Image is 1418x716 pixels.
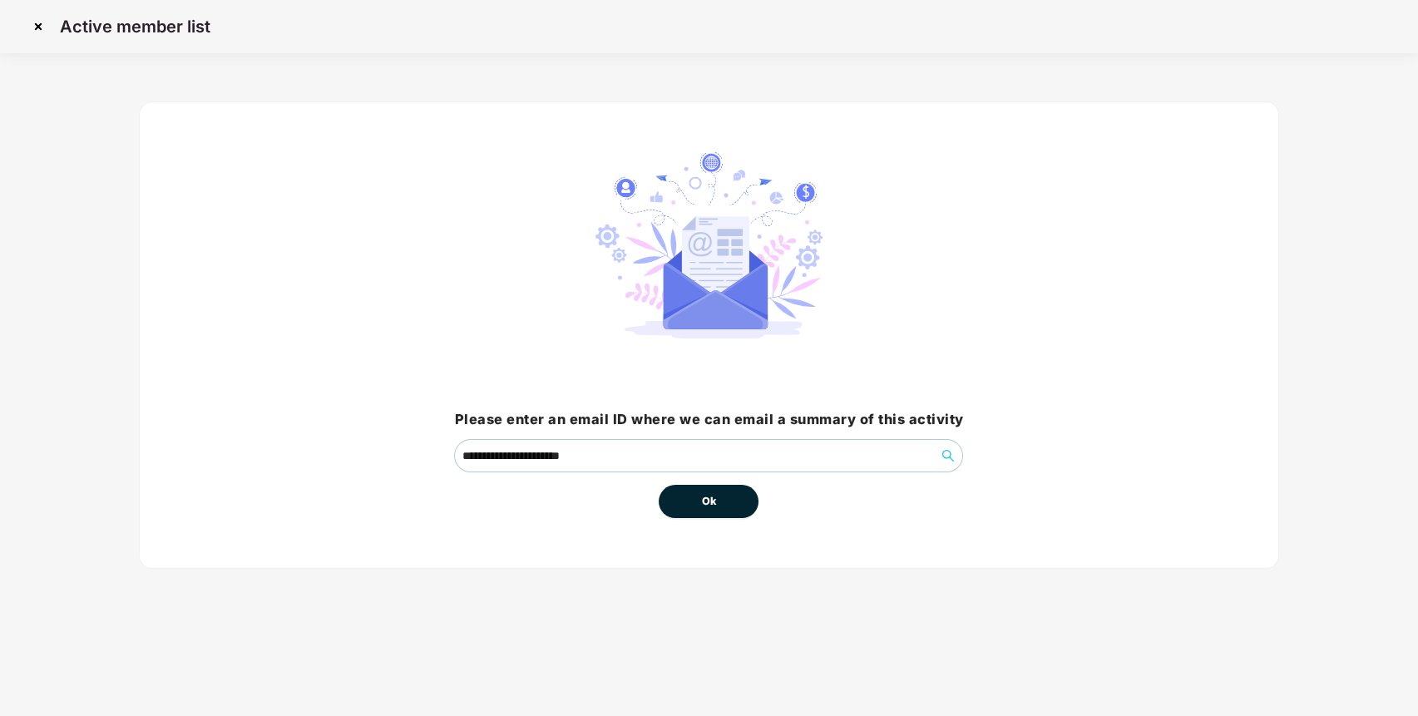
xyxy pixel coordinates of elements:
[60,17,210,37] p: Active member list
[25,13,52,40] img: svg+xml;base64,PHN2ZyBpZD0iQ3Jvc3MtMzJ4MzIiIHhtbG5zPSJodHRwOi8vd3d3LnczLm9yZy8yMDAwL3N2ZyIgd2lkdG...
[935,442,961,469] button: search
[659,485,758,518] button: Ok
[454,409,963,431] h3: Please enter an email ID where we can email a summary of this activity
[935,449,961,462] span: search
[701,493,716,510] span: Ok
[595,152,822,338] img: svg+xml;base64,PHN2ZyB4bWxucz0iaHR0cDovL3d3dy53My5vcmcvMjAwMC9zdmciIHdpZHRoPSIyNzIuMjI0IiBoZWlnaH...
